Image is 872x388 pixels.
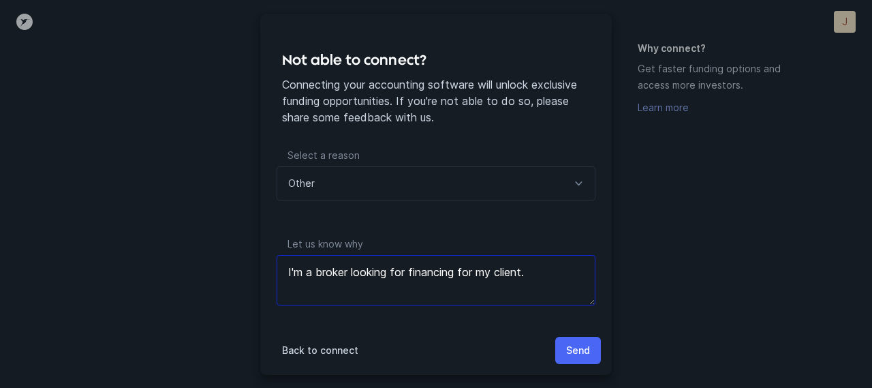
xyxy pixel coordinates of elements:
p: Connecting your accounting software will unlock exclusive funding opportunities. If you're not ab... [282,76,590,125]
h4: Not able to connect? [282,49,590,71]
p: Send [566,342,590,359]
p: Back to connect [282,342,358,359]
button: Back to connect [271,337,369,364]
textarea: I'm a broker looking for financing for my client. [277,255,595,305]
p: Select a reason [277,147,595,166]
p: Other [288,175,315,192]
button: Send [555,337,601,364]
p: Let us know why [277,236,595,255]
